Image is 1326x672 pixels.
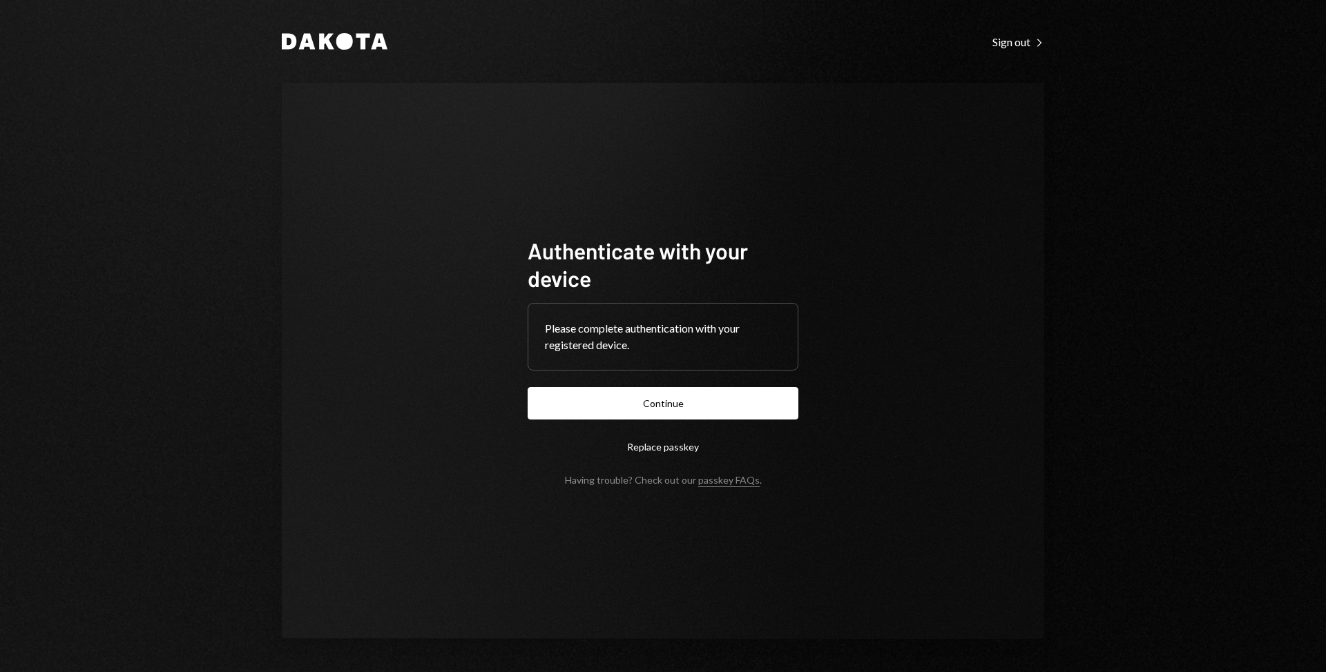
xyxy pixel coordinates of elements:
[528,431,798,463] button: Replace passkey
[698,474,760,487] a: passkey FAQs
[545,320,781,353] div: Please complete authentication with your registered device.
[565,474,762,486] div: Having trouble? Check out our .
[992,35,1044,49] div: Sign out
[992,34,1044,49] a: Sign out
[528,237,798,292] h1: Authenticate with your device
[528,387,798,419] button: Continue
